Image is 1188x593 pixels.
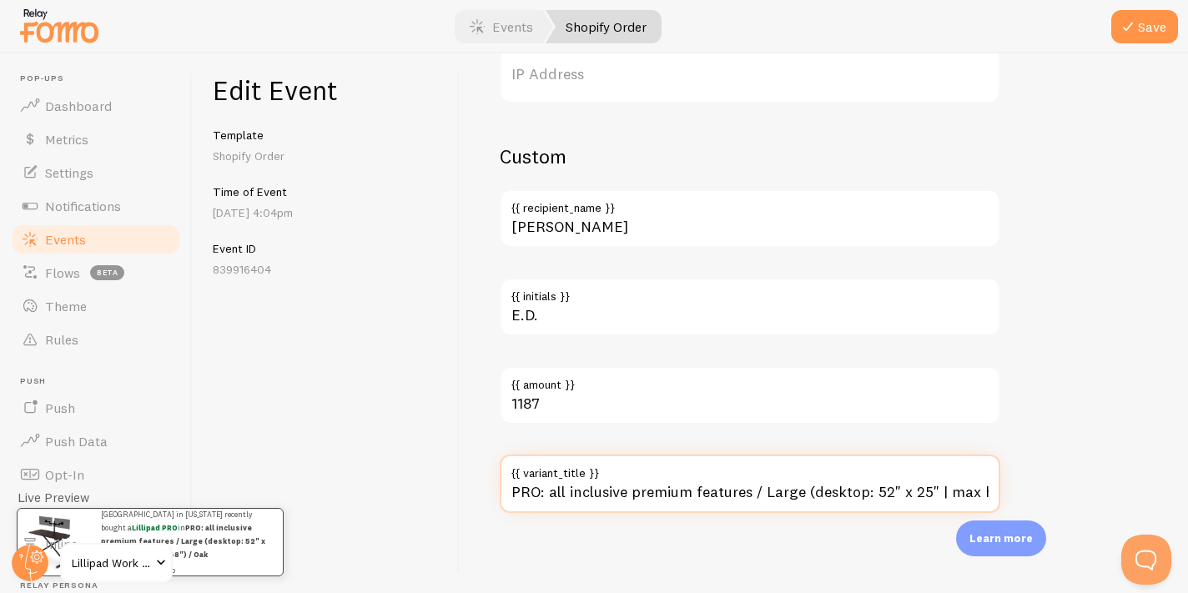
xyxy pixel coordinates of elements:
img: fomo-relay-logo-orange.svg [18,4,101,47]
span: Pop-ups [20,73,182,84]
span: Events [45,231,86,248]
a: Metrics [10,123,182,156]
a: Theme [10,289,182,323]
label: {{ initials }} [500,278,1000,306]
label: {{ recipient_name }} [500,189,1000,218]
a: Push [10,391,182,425]
a: Inline [10,527,182,560]
h1: Edit Event [213,73,439,108]
p: Shopify Order [213,148,439,164]
p: 839916404 [213,261,439,278]
label: {{ variant_title }} [500,455,1000,483]
a: Flows beta [10,256,182,289]
span: Theme [45,298,87,314]
span: Opt-In [45,466,84,483]
span: Push Data [45,433,108,450]
h5: Time of Event [213,184,439,199]
span: Settings [45,164,93,181]
span: Push [20,376,182,387]
div: Learn more [956,520,1046,556]
span: Lillipad Work Solutions [72,553,151,573]
span: Notifications [45,198,121,214]
a: Settings [10,156,182,189]
p: [DATE] 4:04pm [213,204,439,221]
span: Flows [45,264,80,281]
a: Events [10,223,182,256]
span: Dashboard [45,98,112,114]
a: Rules [10,323,182,356]
span: beta [90,265,124,280]
a: Opt-In [10,458,182,491]
iframe: Help Scout Beacon - Open [1121,535,1171,585]
span: Inline [45,535,78,552]
a: Push Data [10,425,182,458]
h5: Template [213,128,439,143]
span: Metrics [45,131,88,148]
span: Push [45,400,75,416]
label: {{ amount }} [500,366,1000,394]
a: Dashboard [10,89,182,123]
span: Rules [45,331,78,348]
label: IP Address [500,45,1000,103]
p: Learn more [969,530,1033,546]
a: Notifications [10,189,182,223]
a: Lillipad Work Solutions [60,543,173,583]
h2: Custom [500,143,1000,169]
h5: Event ID [213,241,439,256]
span: Relay Persona [20,580,182,591]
